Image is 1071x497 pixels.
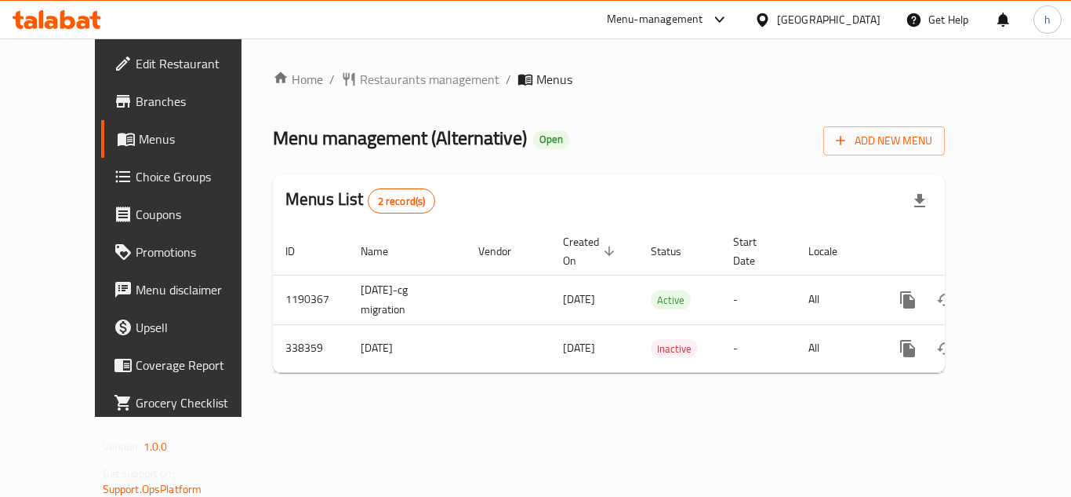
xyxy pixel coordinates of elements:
li: / [506,70,511,89]
span: Add New Menu [836,131,932,151]
span: Menu disclaimer [136,280,261,299]
span: Coverage Report [136,356,261,375]
div: Open [533,130,569,149]
td: 338359 [273,324,348,372]
span: Name [361,242,408,261]
div: Export file [901,182,938,220]
a: Coverage Report [101,346,274,384]
td: All [796,275,877,324]
button: Change Status [927,330,964,367]
span: 2 record(s) [368,194,435,209]
span: Inactive [651,340,698,358]
button: more [889,281,927,319]
span: Grocery Checklist [136,393,261,412]
span: Branches [136,92,261,111]
button: more [889,330,927,367]
span: 1.0.0 [143,437,168,457]
span: Menu management ( Alternative ) [273,120,527,155]
span: Upsell [136,318,261,337]
div: Total records count [368,188,436,214]
span: Edit Restaurant [136,54,261,73]
div: Menu-management [607,10,703,29]
span: Get support on: [103,463,175,484]
a: Home [273,70,323,89]
span: Choice Groups [136,167,261,186]
a: Restaurants management [341,70,499,89]
table: enhanced table [273,228,1052,373]
span: Version: [103,437,141,457]
a: Edit Restaurant [101,45,274,82]
td: [DATE] [348,324,466,372]
span: Status [651,242,702,261]
div: Active [651,291,691,309]
span: Vendor [478,242,532,261]
span: Restaurants management [360,70,499,89]
span: Promotions [136,243,261,261]
span: [DATE] [563,289,595,309]
a: Grocery Checklist [101,384,274,422]
button: Change Status [927,281,964,319]
nav: breadcrumb [273,70,945,89]
span: Coupons [136,205,261,224]
td: 1190367 [273,275,348,324]
span: ID [285,242,315,261]
a: Menus [101,120,274,158]
span: Menus [139,130,261,148]
a: Branches [101,82,274,120]
span: Locale [808,242,858,261]
a: Coupons [101,196,274,233]
a: Upsell [101,309,274,346]
span: Open [533,133,569,146]
td: - [721,324,796,372]
div: [GEOGRAPHIC_DATA] [777,11,880,28]
span: Created On [563,232,619,270]
span: Menus [536,70,572,89]
td: - [721,275,796,324]
button: Add New Menu [823,126,945,155]
span: h [1044,11,1051,28]
td: [DATE]-cg migration [348,275,466,324]
a: Menu disclaimer [101,271,274,309]
td: All [796,324,877,372]
span: Start Date [733,232,777,270]
a: Choice Groups [101,158,274,196]
div: Inactive [651,339,698,358]
a: Promotions [101,233,274,271]
span: [DATE] [563,338,595,358]
th: Actions [877,228,1052,276]
span: Active [651,291,691,309]
h2: Menus List [285,188,435,214]
li: / [329,70,335,89]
